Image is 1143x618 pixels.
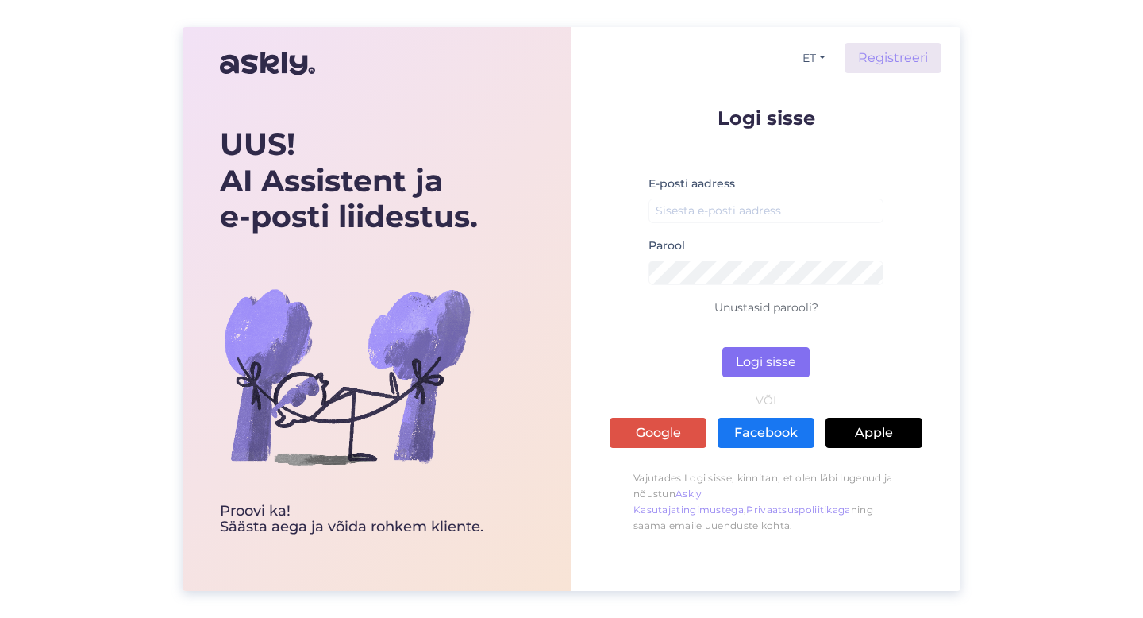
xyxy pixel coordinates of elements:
[845,43,941,73] a: Registreeri
[714,300,818,315] a: Unustasid parooli?
[610,108,922,128] p: Logi sisse
[633,488,744,516] a: Askly Kasutajatingimustega
[220,126,483,235] div: UUS! AI Assistent ja e-posti liidestus.
[722,347,810,377] button: Logi sisse
[648,238,685,254] label: Parool
[825,418,922,448] a: Apple
[648,199,883,223] input: Sisesta e-posti aadress
[220,504,483,535] div: Proovi ka! Säästa aega ja võida rohkem kliente.
[648,176,735,192] label: E-posti aadress
[220,44,315,83] img: Askly
[220,249,474,504] img: bg-askly
[610,418,706,448] a: Google
[718,418,814,448] a: Facebook
[796,47,832,70] button: ET
[753,395,779,406] span: VÕI
[610,462,922,542] p: Vajutades Logi sisse, kinnitan, et olen läbi lugenud ja nõustun , ning saama emaile uuenduste kohta.
[746,504,850,516] a: Privaatsuspoliitikaga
